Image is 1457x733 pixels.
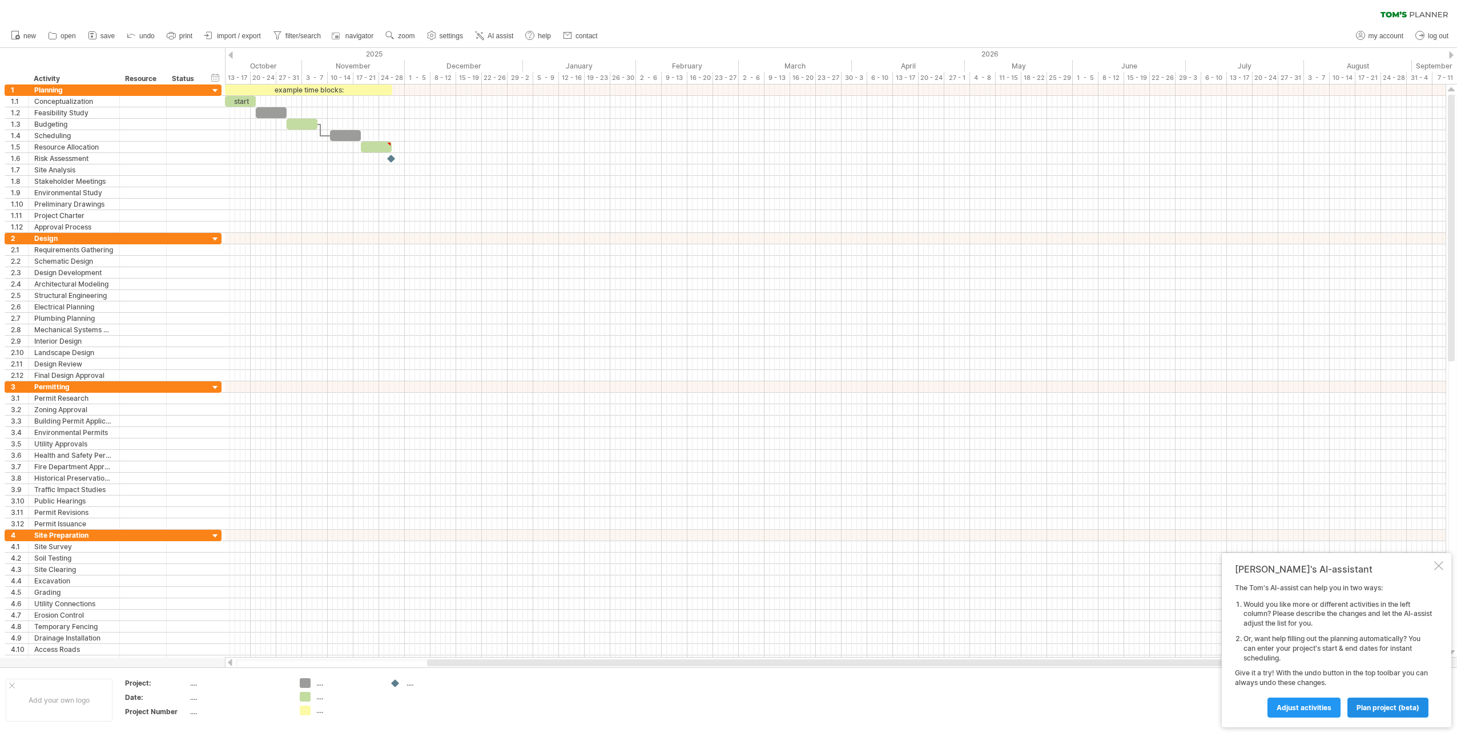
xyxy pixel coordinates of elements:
div: 11 - 15 [996,72,1021,84]
div: 2.1 [11,244,28,255]
div: 1.12 [11,221,28,232]
div: Excavation [34,575,114,586]
div: 31 - 4 [1407,72,1432,84]
span: my account [1369,32,1403,40]
span: filter/search [285,32,321,40]
div: Final Design Approval [34,370,114,381]
div: 12 - 16 [559,72,585,84]
div: 4 [11,530,28,541]
div: 3.3 [11,416,28,426]
div: 29 - 3 [1176,72,1201,84]
div: 29 - 2 [508,72,533,84]
div: The Tom's AI-assist can help you in two ways: Give it a try! With the undo button in the top tool... [1235,583,1432,717]
li: Or, want help filling out the planning automatically? You can enter your project's start & end da... [1243,634,1432,663]
div: Resource [125,73,160,84]
div: Plumbing Planning [34,313,114,324]
div: Risk Assessment [34,153,114,164]
a: contact [560,29,601,43]
div: Electrical Planning [34,301,114,312]
a: help [522,29,554,43]
a: plan project (beta) [1347,698,1428,718]
div: 2.10 [11,347,28,358]
div: March 2026 [739,60,852,72]
div: 2.5 [11,290,28,301]
div: Site Clearing [34,564,114,575]
div: Schematic Design [34,256,114,267]
a: save [85,29,118,43]
div: .... [316,692,379,702]
div: 30 - 3 [842,72,867,84]
div: Design Review [34,359,114,369]
div: 4.4 [11,575,28,586]
div: 2.6 [11,301,28,312]
div: 2 - 6 [636,72,662,84]
div: Grading [34,587,114,598]
div: 3.2 [11,404,28,415]
div: 1.7 [11,164,28,175]
div: 4.8 [11,621,28,632]
a: Adjust activities [1267,698,1341,718]
div: October 2025 [184,60,302,72]
div: 1 - 5 [1073,72,1098,84]
div: 4.11 [11,655,28,666]
a: my account [1353,29,1407,43]
div: 13 - 17 [893,72,919,84]
div: 4.1 [11,541,28,552]
div: 25 - 29 [1047,72,1073,84]
div: 1.6 [11,153,28,164]
span: plan project (beta) [1357,703,1419,712]
span: contact [575,32,598,40]
div: 2 [11,233,28,244]
div: Building Permit Application [34,416,114,426]
div: Resource Allocation [34,142,114,152]
div: Site Analysis [34,164,114,175]
span: undo [139,32,155,40]
span: save [100,32,115,40]
div: Scheduling [34,130,114,141]
div: 23 - 27 [713,72,739,84]
div: Fire Department Approval [34,461,114,472]
div: 16 - 20 [790,72,816,84]
div: Permit Issuance [34,518,114,529]
div: 9 - 13 [662,72,687,84]
div: 1.8 [11,176,28,187]
div: 20 - 24 [251,72,276,84]
div: February 2026 [636,60,739,72]
div: July 2026 [1186,60,1304,72]
div: Budgeting [34,119,114,130]
a: new [8,29,39,43]
div: December 2025 [405,60,523,72]
div: 17 - 21 [1355,72,1381,84]
div: Date: [125,692,188,702]
div: 3.4 [11,427,28,438]
div: Conceptualization [34,96,114,107]
div: 2.12 [11,370,28,381]
div: 18 - 22 [1021,72,1047,84]
div: 27 - 1 [944,72,970,84]
div: 3 [11,381,28,392]
a: zoom [383,29,418,43]
div: 16 - 20 [687,72,713,84]
div: 6 - 10 [867,72,893,84]
div: 13 - 17 [1227,72,1253,84]
div: .... [316,678,379,688]
div: 4.5 [11,587,28,598]
div: 3.7 [11,461,28,472]
div: 4.7 [11,610,28,621]
div: Erosion Control [34,610,114,621]
div: 8 - 12 [430,72,456,84]
div: Environmental Study [34,187,114,198]
div: .... [190,678,286,688]
div: 20 - 24 [919,72,944,84]
div: Project Charter [34,210,114,221]
div: Laydown Area Setup [34,655,114,666]
div: January 2026 [523,60,636,72]
div: August 2026 [1304,60,1412,72]
div: 4 - 8 [970,72,996,84]
div: Utility Connections [34,598,114,609]
div: 27 - 31 [1278,72,1304,84]
div: 1.11 [11,210,28,221]
div: Add your own logo [6,679,112,722]
div: 3.6 [11,450,28,461]
div: 1.9 [11,187,28,198]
